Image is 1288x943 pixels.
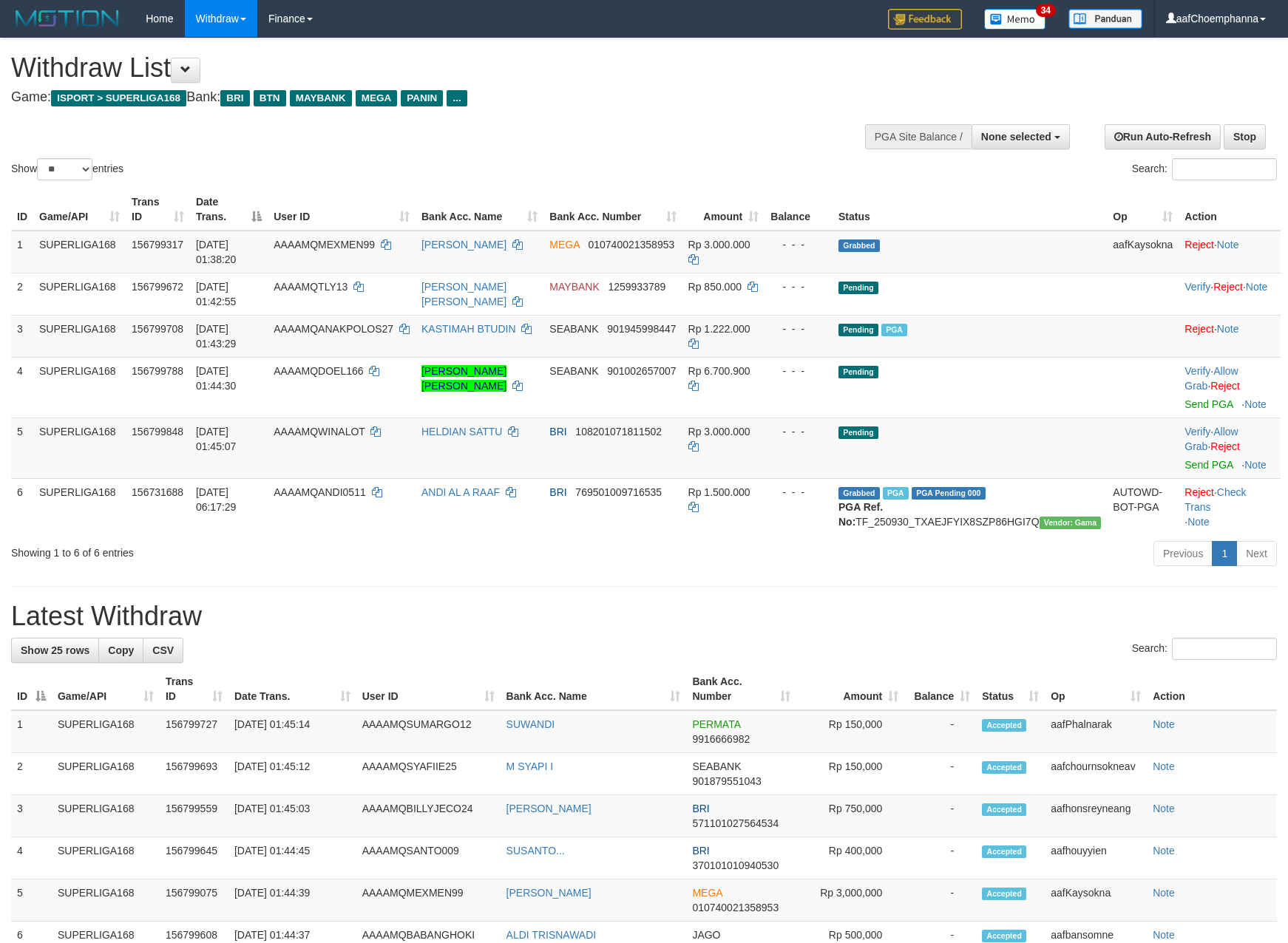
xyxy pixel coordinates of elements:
[52,668,160,710] th: Game/API: activate to sort column ascending
[688,365,750,377] span: Rp 6.700.900
[1224,124,1266,149] a: Stop
[1172,638,1277,660] input: Search:
[575,426,662,438] span: Copy 108201071811502 to clipboard
[11,158,123,180] label: Show entries
[981,131,1051,143] span: None selected
[274,426,365,438] span: AAAAMQWINALOT
[692,845,709,857] span: BRI
[770,364,827,378] div: - - -
[356,837,501,879] td: AAAAMQSANTO009
[160,795,228,837] td: 156799559
[1184,281,1210,293] a: Verify
[11,357,33,418] td: 4
[982,888,1026,900] span: Accepted
[11,273,33,315] td: 2
[421,365,506,392] a: [PERSON_NAME] [PERSON_NAME]
[1132,638,1277,660] label: Search:
[607,323,676,335] span: Copy 901945998447 to clipboard
[506,760,554,772] a: M SYAPI I
[1184,426,1210,438] a: Verify
[549,323,598,335] span: SEABANK
[912,487,986,500] span: PGA Pending
[11,315,33,357] td: 3
[1068,9,1142,29] img: panduan.png
[268,188,416,231] th: User ID: activate to sort column ascending
[274,365,363,377] span: AAAAMQDOEL166
[838,426,878,439] span: Pending
[833,478,1107,535] td: TF_250930_TXAEJFYIX8SZP86HGI7Q
[692,859,779,871] span: Copy 370101010940530 to clipboard
[692,817,779,829] span: Copy 571101027564534 to clipboard
[1210,380,1240,392] a: Reject
[160,879,228,922] td: 156799075
[33,357,126,418] td: SUPERLIGA168
[52,710,160,753] td: SUPERLIGA168
[228,710,356,753] td: [DATE] 01:45:14
[770,237,827,252] div: - - -
[1184,398,1233,410] a: Send PGA
[132,365,183,377] span: 156799788
[1153,929,1175,941] a: Note
[33,418,126,478] td: SUPERLIGA168
[982,845,1026,858] span: Accepted
[770,279,827,294] div: - - -
[274,323,393,335] span: AAAAMQANAKPOLOS27
[228,879,356,922] td: [DATE] 01:44:39
[143,638,183,663] a: CSV
[98,638,143,663] a: Copy
[688,426,750,438] span: Rp 3.000.000
[33,273,126,315] td: SUPERLIGA168
[506,887,592,899] a: [PERSON_NAME]
[1153,803,1175,814] a: Note
[11,418,33,478] td: 5
[888,9,962,30] img: Feedback.jpg
[11,539,526,560] div: Showing 1 to 6 of 6 entries
[1045,668,1147,710] th: Op: activate to sort column ascending
[11,90,844,105] h4: Game: Bank:
[196,281,237,307] span: [DATE] 01:42:55
[692,718,740,730] span: PERMATA
[228,668,356,710] th: Date Trans.: activate to sort column ascending
[33,188,126,231] th: Game/API: activate to sort column ascending
[904,795,976,837] td: -
[421,239,506,251] a: [PERSON_NAME]
[274,281,348,293] span: AAAAMQTLY13
[1179,188,1281,231] th: Action
[549,486,566,498] span: BRI
[132,281,183,293] span: 156799672
[1244,459,1267,471] a: Note
[160,710,228,753] td: 156799727
[1153,887,1175,899] a: Note
[11,638,99,663] a: Show 25 rows
[132,426,183,438] span: 156799848
[1107,188,1179,231] th: Op: activate to sort column ascending
[1184,239,1214,251] a: Reject
[796,837,904,879] td: Rp 400,000
[1045,795,1147,837] td: aafhonsreyneang
[356,753,501,795] td: AAAAMQSYAFIIE25
[881,324,907,336] span: Marked by aafromsomean
[11,753,52,795] td: 2
[865,124,972,149] div: PGA Site Balance /
[506,845,565,857] a: SUSANTO...
[11,478,33,535] td: 6
[1184,486,1246,513] a: Check Trans
[1184,486,1214,498] a: Reject
[421,426,502,438] a: HELDIAN SATTU
[52,837,160,879] td: SUPERLIGA168
[1045,710,1147,753] td: aafPhalnarak
[356,668,501,710] th: User ID: activate to sort column ascending
[290,90,352,106] span: MAYBANK
[1179,418,1281,478] td: · ·
[838,501,883,528] b: PGA Ref. No:
[356,879,501,922] td: AAAAMQMEXMEN99
[11,710,52,753] td: 1
[1179,273,1281,315] td: · ·
[1147,668,1277,710] th: Action
[972,124,1070,149] button: None selected
[549,365,598,377] span: SEABANK
[421,281,506,307] a: [PERSON_NAME] [PERSON_NAME]
[228,837,356,879] td: [DATE] 01:44:45
[765,188,833,231] th: Balance
[228,795,356,837] td: [DATE] 01:45:03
